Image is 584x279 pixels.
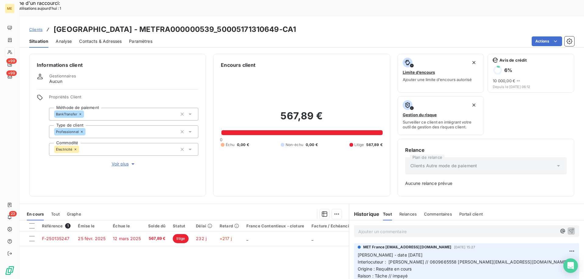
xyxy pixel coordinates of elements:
div: France Contentieux - cloture [246,223,304,228]
div: Solde dû [148,223,165,228]
span: Paramètres [129,38,152,44]
span: Graphe [67,212,81,216]
span: Interlocuteur : [PERSON_NAME] // 0609665558 [PERSON_NAME][EMAIL_ADDRESS][DOMAIN_NAME] [358,259,568,264]
span: Portail client [459,212,483,216]
span: Surveiller ce client en intégrant votre outil de gestion des risques client. [403,120,479,129]
span: Voir plus [112,161,136,167]
div: Émise le [78,223,106,228]
span: +99 [6,70,17,76]
span: 232 j [196,236,207,241]
div: Échue le [113,223,141,228]
span: Clients [29,27,43,32]
span: Depuis le [DATE] 06:12 [493,85,569,89]
input: Ajouter une valeur [84,111,89,117]
span: F-250135247 [42,236,70,241]
span: Aucun [49,78,62,84]
span: Tout [51,212,60,216]
span: 1 [65,223,71,229]
h3: [GEOGRAPHIC_DATA] - METFRA000000539_50005171310649-CA1 [54,24,296,35]
span: 10 000,00 € [493,78,515,83]
span: Situation [29,38,48,44]
input: Ajouter une valeur [85,129,90,134]
span: Litige [354,142,364,148]
span: Contacts & Adresses [79,38,122,44]
h6: Historique [349,210,380,218]
span: Non-échu [286,142,303,148]
span: Relances [399,212,417,216]
input: Ajouter une valeur [79,147,84,152]
button: Limite d’encoursAjouter une limite d’encours autorisé [398,54,484,93]
span: Tout [383,212,392,216]
span: _ [246,236,248,241]
span: BankTransfer [56,112,77,116]
span: Raison : Tâche // impayé [358,273,408,278]
span: Limite d’encours [403,70,435,75]
span: Propriétés Client [49,94,198,103]
span: Électricité [56,148,72,151]
span: Aucune relance prévue [405,180,567,186]
span: [PERSON_NAME] - date [DATE] [358,252,422,257]
span: 0 [220,137,222,142]
h6: Relance [405,146,567,154]
span: 12 mars 2025 [113,236,141,241]
span: En cours [27,212,44,216]
span: 567,89 € [366,142,382,148]
div: Facture / Echéancier [311,223,353,228]
span: 567,89 € [148,236,165,242]
h6: 6 % [504,67,512,73]
a: Clients [29,26,43,32]
span: Commentaires [424,212,452,216]
span: MET France [EMAIL_ADDRESS][DOMAIN_NAME] [363,244,452,250]
span: 0,00 € [306,142,318,148]
button: Gestion du risqueSurveiller ce client en intégrant votre outil de gestion des risques client. [398,96,484,135]
span: 23 [9,211,17,216]
span: _ [311,236,313,241]
div: Référence [42,223,71,229]
span: litige [173,234,189,243]
div: Délai [196,223,212,228]
span: 0,00 € [237,142,249,148]
span: +217 j [220,236,232,241]
span: 25 févr. 2025 [78,236,106,241]
span: Professionnel [56,130,79,134]
h6: Informations client [37,61,198,69]
span: +99 [6,58,17,64]
div: Open Intercom Messenger [563,258,578,273]
span: Échu [226,142,235,148]
span: [DATE] 15:27 [454,245,475,249]
img: Logo LeanPay [5,266,15,275]
button: Voir plus [49,161,198,167]
span: Analyse [56,38,72,44]
button: Actions [532,36,562,46]
h2: 567,89 € [221,110,382,128]
div: Retard [220,223,239,228]
div: Statut [173,223,189,228]
span: Gestionnaires [49,73,76,78]
span: Gestion du risque [403,112,437,117]
span: Ajouter une limite d’encours autorisé [403,77,472,82]
span: Origine : Requête en cours [358,266,412,271]
span: Avis de crédit [499,58,527,63]
span: Clients Autre mode de paiement [410,163,477,169]
h6: Encours client [221,61,255,69]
